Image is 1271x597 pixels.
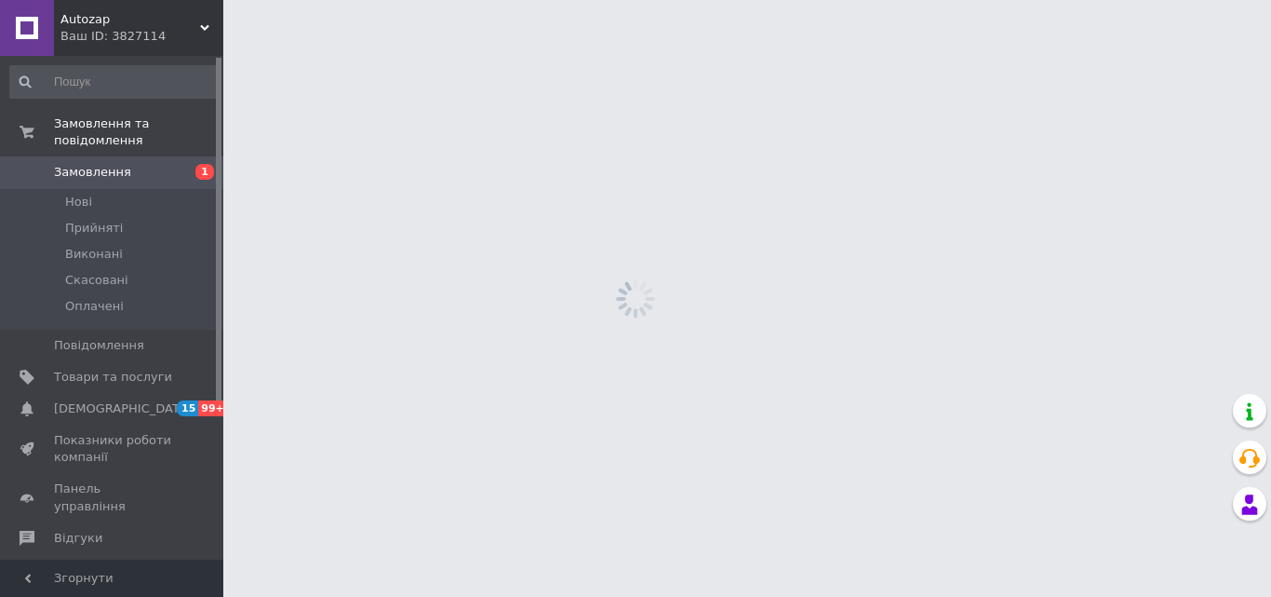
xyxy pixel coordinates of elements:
span: [DEMOGRAPHIC_DATA] [54,400,192,417]
span: Замовлення та повідомлення [54,115,223,149]
span: Показники роботи компанії [54,432,172,466]
span: Оплачені [65,298,124,315]
span: Виконані [65,246,123,263]
span: Нові [65,194,92,210]
span: 99+ [198,400,229,416]
span: Товари та послуги [54,369,172,386]
div: Ваш ID: 3827114 [60,28,223,45]
span: Повідомлення [54,337,144,354]
span: Відгуки [54,530,102,547]
input: Пошук [9,65,220,99]
span: Панель управління [54,481,172,514]
span: 15 [177,400,198,416]
span: Autozap [60,11,200,28]
span: 1 [195,164,214,180]
span: Прийняті [65,220,123,237]
span: Скасовані [65,272,128,289]
span: Замовлення [54,164,131,181]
